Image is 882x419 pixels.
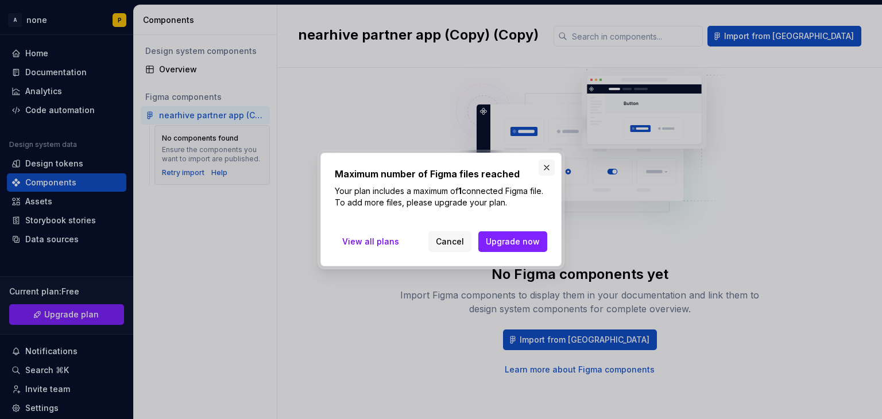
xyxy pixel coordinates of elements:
span: Cancel [436,236,464,247]
button: Upgrade now [478,231,547,252]
span: Upgrade now [486,236,540,247]
a: View all plans [335,231,407,252]
b: 1 [458,186,462,196]
button: Cancel [428,231,471,252]
span: View all plans [342,236,399,247]
p: Your plan includes a maximum of connected Figma file. To add more files, please upgrade your plan. [335,185,547,208]
h2: Maximum number of Figma files reached [335,167,547,181]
